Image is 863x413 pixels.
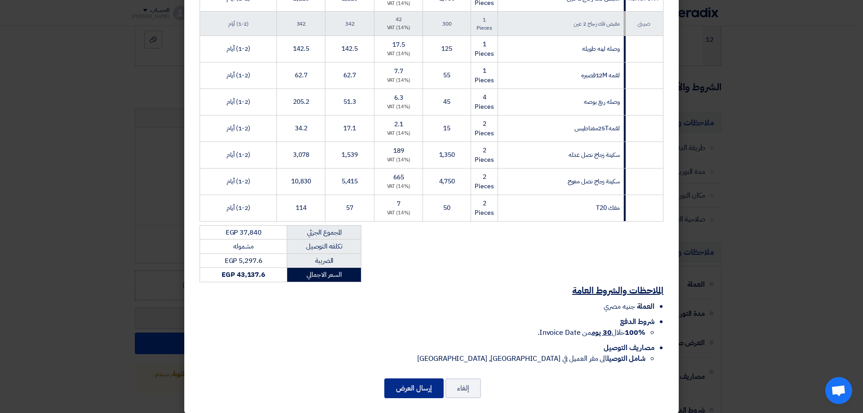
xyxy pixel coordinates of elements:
span: 1 Pieces [475,66,494,85]
span: 62.7 [295,71,307,80]
span: 62.7 [343,71,356,80]
span: 6.3 [394,93,403,102]
span: 57 [346,203,353,213]
span: 51.3 [343,97,356,107]
span: مقبض فك زجاج 2 عين [574,20,619,28]
span: 2 Pieces [475,199,494,218]
span: (1-2) أيام [227,97,250,107]
span: جنيه مصري [604,301,635,312]
u: 30 يوم [592,327,611,338]
strong: شامل التوصيل [607,353,645,364]
span: 2 Pieces [475,172,494,191]
span: 42 [396,15,402,23]
u: الملاحظات والشروط العامة [572,284,663,297]
span: (1-2) أيام [228,20,249,28]
span: 125 [441,44,452,53]
span: لقمه25Tمغناطيس [574,124,620,133]
span: مصاريف التوصيل [604,342,654,353]
span: 50 [443,203,450,213]
span: 10,830 [291,177,311,186]
span: 1,350 [439,150,455,160]
td: EGP 37,840 [200,225,287,240]
span: 300 [442,20,452,28]
li: الى مقر العميل في [GEOGRAPHIC_DATA], [GEOGRAPHIC_DATA] [200,353,645,364]
span: 2 Pieces [475,119,494,138]
span: 205.2 [293,97,309,107]
span: (1-2) أيام [227,177,250,186]
span: (1-2) أيام [227,203,250,213]
span: (1-2) أيام [227,71,250,80]
span: 45 [443,97,450,107]
span: EGP 5,297.6 [225,256,262,266]
span: (1-2) أيام [227,124,250,133]
div: (14%) VAT [378,209,419,217]
span: العملة [637,301,654,312]
span: 1 Pieces [475,40,494,58]
span: وصله ربع بوصه [584,97,620,107]
span: 17.5 [392,40,405,49]
span: 55 [443,71,450,80]
span: 142.5 [293,44,309,53]
span: 7 [397,199,400,209]
span: مشموله [233,241,253,251]
span: 142.5 [342,44,358,53]
td: الضريبة [287,253,361,268]
span: وصله لينه طويله [582,44,620,53]
span: شروط الدفع [620,316,654,327]
span: 3,078 [293,150,309,160]
span: 189 [393,146,404,155]
div: (14%) VAT [378,103,419,111]
span: 15 [443,124,450,133]
span: 34.2 [295,124,307,133]
span: 114 [296,203,307,213]
span: 665 [393,173,404,182]
td: تكلفه التوصيل [287,240,361,254]
span: (1-2) أيام [227,150,250,160]
td: المجموع الجزئي [287,225,361,240]
div: (14%) VAT [378,77,419,84]
span: 4 Pieces [475,93,494,111]
strong: EGP 43,137.6 [222,270,265,280]
div: (14%) VAT [378,130,419,138]
div: (14%) VAT [378,24,419,32]
span: 342 [297,20,306,28]
span: سكينة زجاج نصل معوج [568,177,620,186]
button: إلغاء [445,378,481,398]
span: لقمه 12Mقصيره [581,71,620,80]
td: صينى [623,12,663,36]
span: 4,750 [439,177,455,186]
span: مفك T20 [596,203,619,213]
div: (14%) VAT [378,156,419,164]
td: السعر الاجمالي [287,268,361,282]
span: 342 [345,20,355,28]
span: 2.1 [394,120,403,129]
span: 5,415 [342,177,358,186]
span: خلال من Invoice Date. [538,327,645,338]
span: 2 Pieces [475,146,494,164]
div: (14%) VAT [378,183,419,191]
span: 17.1 [343,124,356,133]
button: إرسال العرض [384,378,444,398]
strong: 100% [625,327,645,338]
span: 7.7 [394,67,403,76]
a: دردشة مفتوحة [825,377,852,404]
span: سكينة زجاج نصل عدله [569,150,620,160]
span: 1,539 [342,150,358,160]
span: 1 Pieces [476,16,492,32]
span: (1-2) أيام [227,44,250,53]
div: (14%) VAT [378,50,419,58]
